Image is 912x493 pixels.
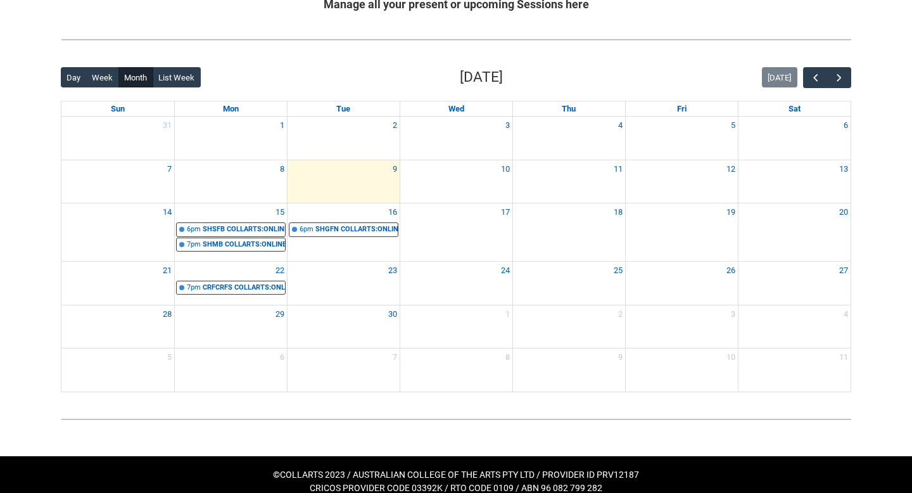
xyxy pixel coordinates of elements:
[174,262,287,305] td: Go to September 22, 2025
[174,117,287,160] td: Go to September 1, 2025
[559,101,578,117] a: Thursday
[390,117,400,134] a: Go to September 2, 2025
[400,262,512,305] td: Go to September 24, 2025
[400,349,512,392] td: Go to October 8, 2025
[625,349,738,392] td: Go to October 10, 2025
[390,349,400,366] a: Go to October 7, 2025
[277,117,287,134] a: Go to September 1, 2025
[277,160,287,178] a: Go to September 8, 2025
[728,305,738,323] a: Go to October 3, 2025
[738,160,851,203] td: Go to September 13, 2025
[174,349,287,392] td: Go to October 6, 2025
[512,262,625,305] td: Go to September 25, 2025
[187,240,201,250] div: 7pm
[611,262,625,279] a: Go to September 25, 2025
[724,160,738,178] a: Go to September 12, 2025
[728,117,738,134] a: Go to September 5, 2025
[724,203,738,221] a: Go to September 19, 2025
[273,305,287,323] a: Go to September 29, 2025
[187,224,201,235] div: 6pm
[738,349,851,392] td: Go to October 11, 2025
[786,101,803,117] a: Saturday
[446,101,467,117] a: Wednesday
[203,283,285,293] div: CRFCRFS COLLARTS:ONLINE Creative Foundations | Online | [PERSON_NAME]
[287,117,400,160] td: Go to September 2, 2025
[625,117,738,160] td: Go to September 5, 2025
[165,160,174,178] a: Go to September 7, 2025
[165,349,174,366] a: Go to October 5, 2025
[512,305,625,349] td: Go to October 2, 2025
[61,117,174,160] td: Go to August 31, 2025
[512,203,625,262] td: Go to September 18, 2025
[625,203,738,262] td: Go to September 19, 2025
[287,203,400,262] td: Go to September 16, 2025
[61,67,87,87] button: Day
[512,117,625,160] td: Go to September 4, 2025
[498,203,512,221] a: Go to September 17, 2025
[611,160,625,178] a: Go to September 11, 2025
[220,101,241,117] a: Monday
[287,349,400,392] td: Go to October 7, 2025
[386,305,400,323] a: Go to September 30, 2025
[503,117,512,134] a: Go to September 3, 2025
[837,203,851,221] a: Go to September 20, 2025
[625,262,738,305] td: Go to September 26, 2025
[512,349,625,392] td: Go to October 9, 2025
[724,349,738,366] a: Go to October 10, 2025
[498,160,512,178] a: Go to September 10, 2025
[674,101,689,117] a: Friday
[512,160,625,203] td: Go to September 11, 2025
[287,160,400,203] td: Go to September 9, 2025
[386,203,400,221] a: Go to September 16, 2025
[61,262,174,305] td: Go to September 21, 2025
[611,203,625,221] a: Go to September 18, 2025
[803,67,827,88] button: Previous Month
[160,262,174,279] a: Go to September 21, 2025
[503,349,512,366] a: Go to October 8, 2025
[400,117,512,160] td: Go to September 3, 2025
[625,160,738,203] td: Go to September 12, 2025
[86,67,119,87] button: Week
[738,117,851,160] td: Go to September 6, 2025
[174,160,287,203] td: Go to September 8, 2025
[108,101,127,117] a: Sunday
[61,160,174,203] td: Go to September 7, 2025
[400,203,512,262] td: Go to September 17, 2025
[160,203,174,221] a: Go to September 14, 2025
[273,203,287,221] a: Go to September 15, 2025
[498,262,512,279] a: Go to September 24, 2025
[160,305,174,323] a: Go to September 28, 2025
[273,262,287,279] a: Go to September 22, 2025
[277,349,287,366] a: Go to October 6, 2025
[61,413,851,426] img: REDU_GREY_LINE
[841,117,851,134] a: Go to September 6, 2025
[174,203,287,262] td: Go to September 15, 2025
[841,305,851,323] a: Go to October 4, 2025
[616,117,625,134] a: Go to September 4, 2025
[400,160,512,203] td: Go to September 10, 2025
[503,305,512,323] a: Go to October 1, 2025
[460,67,503,88] h2: [DATE]
[61,305,174,349] td: Go to September 28, 2025
[153,67,201,87] button: List Week
[390,160,400,178] a: Go to September 9, 2025
[300,224,313,235] div: 6pm
[187,283,201,293] div: 7pm
[287,305,400,349] td: Go to September 30, 2025
[400,305,512,349] td: Go to October 1, 2025
[837,262,851,279] a: Go to September 27, 2025
[315,224,398,235] div: SHGFN COLLARTS:ONLINE Global Fashion Narratives STAGE 1 | Online | [PERSON_NAME]
[616,349,625,366] a: Go to October 9, 2025
[203,240,285,250] div: SHMB COLLARTS:ONLINE Introduction to Marketing and Branding STAGE 1 | Online | [PERSON_NAME]
[61,203,174,262] td: Go to September 14, 2025
[837,160,851,178] a: Go to September 13, 2025
[738,203,851,262] td: Go to September 20, 2025
[386,262,400,279] a: Go to September 23, 2025
[174,305,287,349] td: Go to September 29, 2025
[762,67,797,87] button: [DATE]
[738,305,851,349] td: Go to October 4, 2025
[827,67,851,88] button: Next Month
[160,117,174,134] a: Go to August 31, 2025
[724,262,738,279] a: Go to September 26, 2025
[616,305,625,323] a: Go to October 2, 2025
